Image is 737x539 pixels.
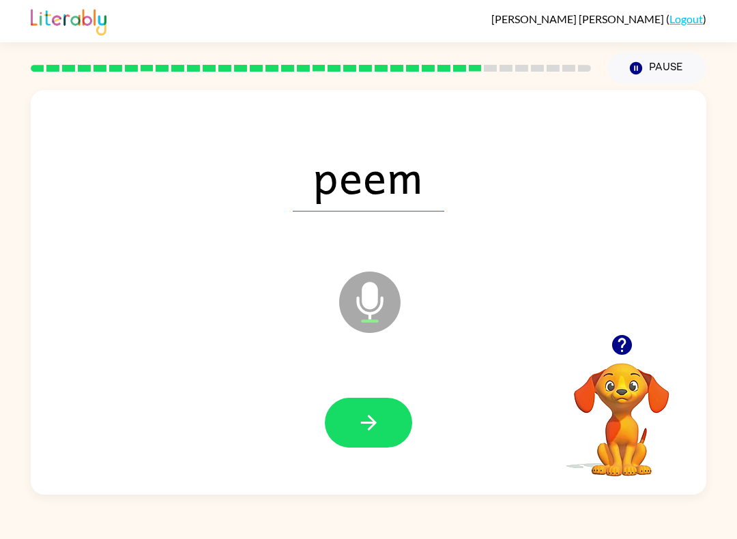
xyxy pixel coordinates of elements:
[293,141,444,212] span: peem
[31,5,106,35] img: Literably
[669,12,703,25] a: Logout
[553,342,690,478] video: Your browser must support playing .mp4 files to use Literably. Please try using another browser.
[491,12,666,25] span: [PERSON_NAME] [PERSON_NAME]
[491,12,706,25] div: ( )
[607,53,706,84] button: Pause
